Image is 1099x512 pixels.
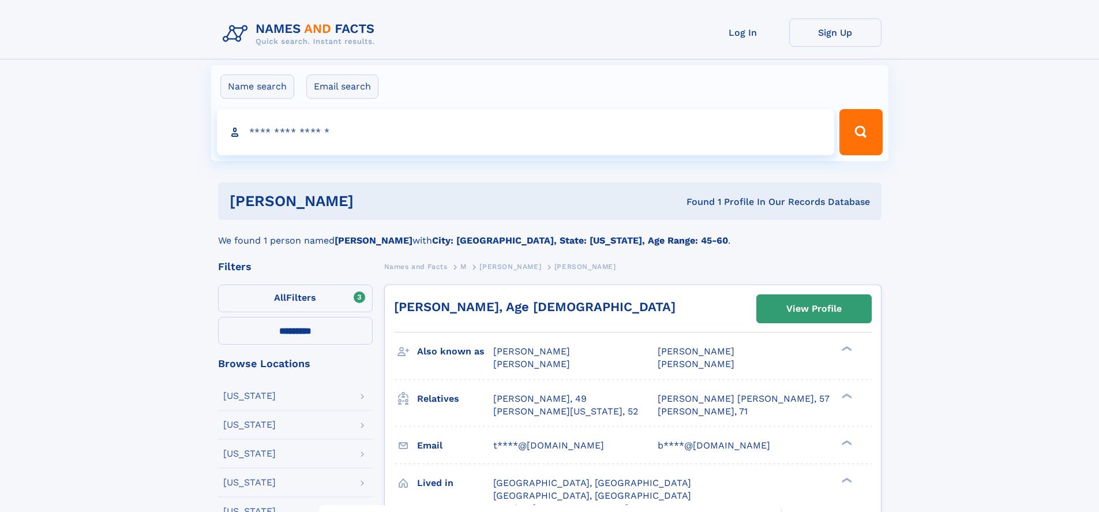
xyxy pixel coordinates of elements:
[223,391,276,401] div: [US_STATE]
[493,393,587,405] a: [PERSON_NAME], 49
[839,345,853,353] div: ❯
[432,235,728,246] b: City: [GEOGRAPHIC_DATA], State: [US_STATE], Age Range: 45-60
[223,449,276,458] div: [US_STATE]
[554,263,616,271] span: [PERSON_NAME]
[697,18,789,47] a: Log In
[218,220,882,248] div: We found 1 person named with .
[230,194,520,208] h1: [PERSON_NAME]
[460,259,467,274] a: M
[479,263,541,271] span: [PERSON_NAME]
[493,405,638,418] a: [PERSON_NAME][US_STATE], 52
[217,109,835,155] input: search input
[335,235,412,246] b: [PERSON_NAME]
[839,476,853,484] div: ❯
[218,285,373,312] label: Filters
[384,259,448,274] a: Names and Facts
[520,196,870,208] div: Found 1 Profile In Our Records Database
[493,490,691,501] span: [GEOGRAPHIC_DATA], [GEOGRAPHIC_DATA]
[493,358,570,369] span: [PERSON_NAME]
[218,261,373,272] div: Filters
[658,393,830,405] a: [PERSON_NAME] [PERSON_NAME], 57
[417,473,493,493] h3: Lived in
[493,346,570,357] span: [PERSON_NAME]
[789,18,882,47] a: Sign Up
[658,405,748,418] a: [PERSON_NAME], 71
[220,74,294,99] label: Name search
[786,296,842,322] div: View Profile
[417,436,493,455] h3: Email
[306,74,378,99] label: Email search
[479,259,541,274] a: [PERSON_NAME]
[839,392,853,399] div: ❯
[223,420,276,429] div: [US_STATE]
[460,263,467,271] span: M
[757,295,871,323] a: View Profile
[493,477,691,488] span: [GEOGRAPHIC_DATA], [GEOGRAPHIC_DATA]
[839,439,853,446] div: ❯
[218,358,373,369] div: Browse Locations
[223,478,276,487] div: [US_STATE]
[658,346,734,357] span: [PERSON_NAME]
[218,18,384,50] img: Logo Names and Facts
[658,358,734,369] span: [PERSON_NAME]
[839,109,882,155] button: Search Button
[274,292,286,303] span: All
[417,342,493,361] h3: Also known as
[417,389,493,409] h3: Relatives
[394,300,676,314] a: [PERSON_NAME], Age [DEMOGRAPHIC_DATA]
